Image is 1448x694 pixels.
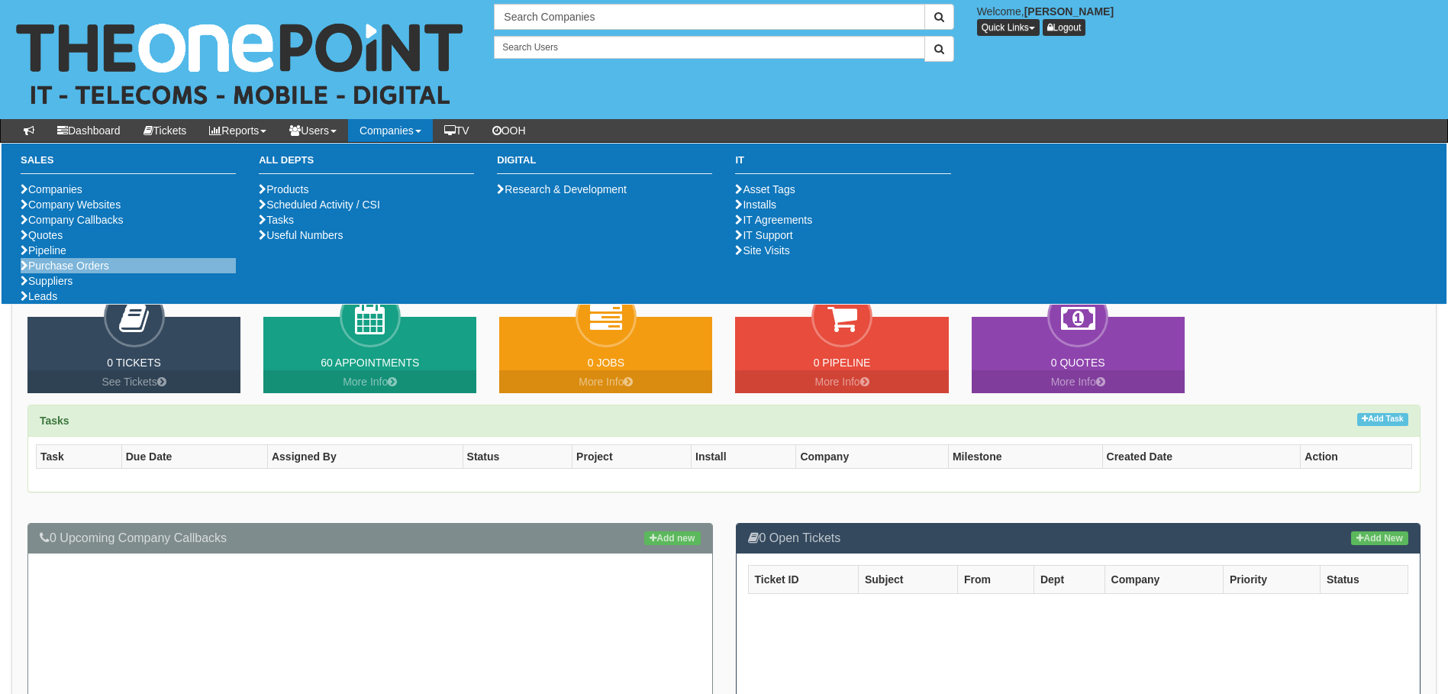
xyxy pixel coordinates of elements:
[259,229,343,241] a: Useful Numbers
[27,370,240,393] a: See Tickets
[735,244,789,257] a: Site Visits
[463,445,572,469] th: Status
[46,119,132,142] a: Dashboard
[692,445,796,469] th: Install
[321,357,419,369] a: 60 Appointments
[957,565,1034,593] th: From
[1351,531,1408,545] a: Add New
[278,119,348,142] a: Users
[735,370,948,393] a: More Info
[588,357,624,369] a: 0 Jobs
[21,244,66,257] a: Pipeline
[735,199,776,211] a: Installs
[259,214,294,226] a: Tasks
[494,36,924,59] input: Search Users
[259,183,308,195] a: Products
[481,119,537,142] a: OOH
[21,199,121,211] a: Company Websites
[644,531,700,545] a: Add new
[348,119,433,142] a: Companies
[198,119,278,142] a: Reports
[977,19,1040,36] button: Quick Links
[858,565,957,593] th: Subject
[748,565,858,593] th: Ticket ID
[21,229,63,241] a: Quotes
[21,275,73,287] a: Suppliers
[972,370,1185,393] a: More Info
[259,199,380,211] a: Scheduled Activity / CSI
[735,183,795,195] a: Asset Tags
[121,445,267,469] th: Due Date
[433,119,481,142] a: TV
[497,183,627,195] a: Research & Development
[735,155,950,174] h3: IT
[1043,19,1086,36] a: Logout
[21,214,124,226] a: Company Callbacks
[497,155,712,174] h3: Digital
[499,370,712,393] a: More Info
[21,260,109,272] a: Purchase Orders
[796,445,949,469] th: Company
[259,155,474,174] h3: All Depts
[948,445,1102,469] th: Milestone
[966,4,1448,36] div: Welcome,
[1357,413,1408,426] a: Add Task
[263,370,476,393] a: More Info
[735,229,792,241] a: IT Support
[132,119,198,142] a: Tickets
[735,214,812,226] a: IT Agreements
[21,183,82,195] a: Companies
[37,445,122,469] th: Task
[40,531,701,545] h3: 0 Upcoming Company Callbacks
[1102,445,1301,469] th: Created Date
[21,155,236,174] h3: Sales
[40,415,69,427] strong: Tasks
[21,290,57,302] a: Leads
[1223,565,1320,593] th: Priority
[1105,565,1223,593] th: Company
[1301,445,1412,469] th: Action
[1024,5,1114,18] b: [PERSON_NAME]
[748,531,1409,545] h3: 0 Open Tickets
[107,357,161,369] a: 0 Tickets
[1051,357,1105,369] a: 0 Quotes
[1320,565,1408,593] th: Status
[1034,565,1105,593] th: Dept
[494,4,924,30] input: Search Companies
[267,445,463,469] th: Assigned By
[814,357,871,369] a: 0 Pipeline
[572,445,692,469] th: Project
